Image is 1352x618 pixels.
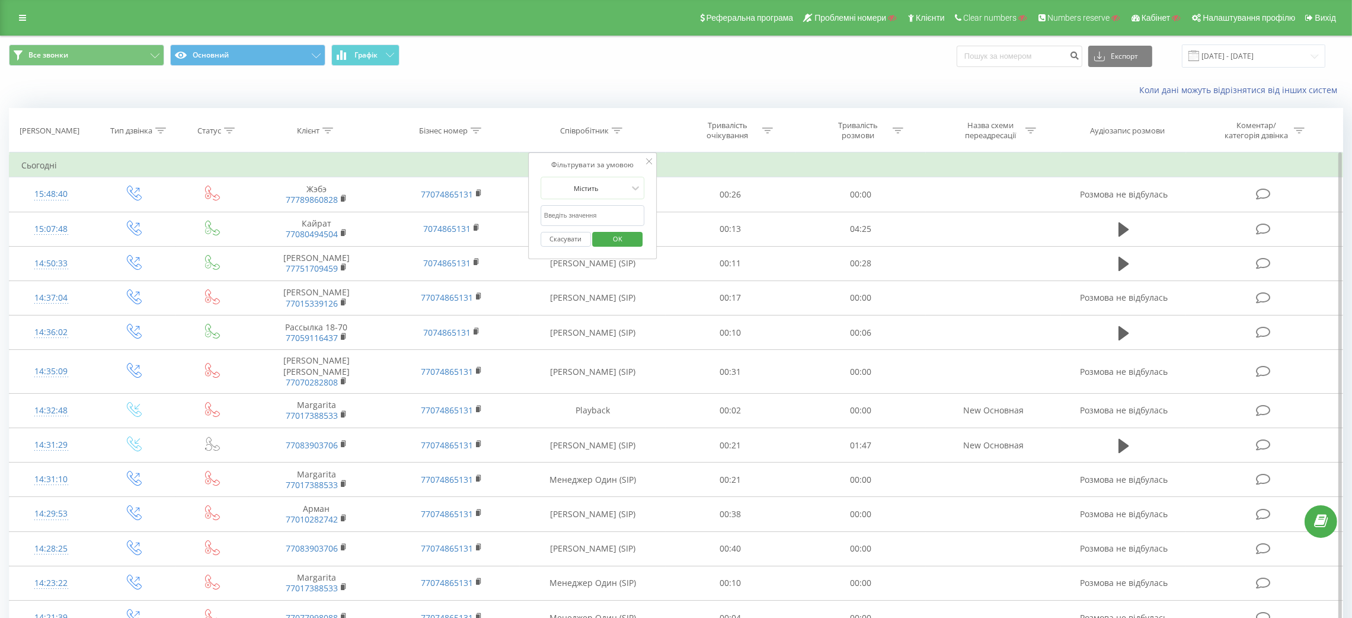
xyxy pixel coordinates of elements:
a: 77074865131 [421,189,473,200]
span: Розмова не відбулась [1080,404,1168,416]
td: Менеджер Один (SIP) [520,463,666,497]
td: Арман [249,497,384,531]
td: [PERSON_NAME] (SIP) [520,246,666,281]
span: Вихід [1315,13,1336,23]
td: 00:13 [666,212,796,246]
a: 77059116437 [286,332,338,343]
a: Коли дані можуть відрізнятися вiд інших систем [1139,84,1343,95]
a: 77074865131 [421,474,473,485]
span: Розмова не відбулась [1080,366,1168,377]
span: Графік [354,51,378,59]
div: Назва схеми переадресації [959,120,1022,141]
td: 00:28 [795,246,926,281]
a: 77017388533 [286,410,338,421]
input: Пошук за номером [957,46,1082,67]
span: Розмова не відбулась [1080,577,1168,588]
a: 77074865131 [421,366,473,377]
span: Розмова не відбулась [1080,474,1168,485]
a: 77751709459 [286,263,338,274]
td: New Основная [926,393,1061,428]
td: 00:17 [666,281,796,315]
span: Реферальна програма [707,13,794,23]
td: 00:21 [666,428,796,463]
div: Фільтрувати за умовою [541,159,645,171]
td: 01:47 [795,428,926,463]
a: 7074865131 [423,223,471,234]
div: Співробітник [560,126,609,136]
td: 00:38 [666,497,796,531]
a: 77017388533 [286,582,338,594]
div: Клієнт [297,126,319,136]
td: [PERSON_NAME] (SIP) [520,316,666,350]
a: 77074865131 [421,577,473,588]
span: Кабінет [1142,13,1171,23]
div: 15:07:48 [21,218,81,241]
div: 14:37:04 [21,286,81,310]
span: Все звонки [28,50,68,60]
td: 00:00 [795,393,926,428]
div: 14:28:25 [21,537,81,560]
button: Скасувати [541,232,591,247]
div: 14:36:02 [21,321,81,344]
td: 00:00 [795,566,926,600]
td: [PERSON_NAME] [PERSON_NAME] [249,350,384,394]
a: 77010282742 [286,514,338,525]
td: 00:00 [795,350,926,394]
div: 14:29:53 [21,502,81,525]
span: Розмова не відбулась [1080,543,1168,554]
a: 77015339126 [286,298,338,309]
input: Введіть значення [541,205,645,226]
td: [PERSON_NAME] (SIP) [520,177,666,212]
td: [PERSON_NAME] (SIP) [520,428,666,463]
td: 00:40 [666,531,796,566]
div: 14:32:48 [21,399,81,422]
td: 00:00 [795,497,926,531]
td: [PERSON_NAME] (SIP) [520,531,666,566]
span: Проблемні номери [814,13,886,23]
a: 7074865131 [423,257,471,269]
div: 14:23:22 [21,572,81,595]
span: Numbers reserve [1047,13,1110,23]
a: 77070282808 [286,377,338,388]
td: 00:11 [666,246,796,281]
div: Тривалість розмови [826,120,890,141]
a: 7074865131 [423,327,471,338]
td: 00:00 [795,177,926,212]
button: Основний [170,44,325,66]
td: [PERSON_NAME] (SIP) [520,350,666,394]
div: Аудіозапис розмови [1091,126,1165,136]
div: 14:31:29 [21,434,81,457]
td: [PERSON_NAME] (SIP) [520,212,666,246]
span: Розмова не відбулась [1080,189,1168,200]
div: Тип дзвінка [110,126,152,136]
div: Коментар/категорія дзвінка [1222,120,1291,141]
td: [PERSON_NAME] (SIP) [520,281,666,315]
span: Розмова не відбулась [1080,292,1168,303]
a: 77074865131 [421,292,473,303]
td: 00:10 [666,316,796,350]
td: 00:31 [666,350,796,394]
button: Графік [331,44,399,66]
a: 77074865131 [421,404,473,416]
td: Margarita [249,566,384,600]
td: 04:25 [795,212,926,246]
td: 00:21 [666,463,796,497]
td: Жэбэ [249,177,384,212]
a: 77074865131 [421,508,473,520]
span: Розмова не відбулась [1080,508,1168,520]
span: Клієнти [916,13,945,23]
td: [PERSON_NAME] [249,246,384,281]
div: 15:48:40 [21,183,81,206]
td: Margarita [249,463,384,497]
td: Кайрат [249,212,384,246]
td: 00:06 [795,316,926,350]
td: 00:26 [666,177,796,212]
a: 77017388533 [286,479,338,490]
button: Все звонки [9,44,164,66]
td: [PERSON_NAME] (SIP) [520,497,666,531]
td: Playback [520,393,666,428]
span: Налаштування профілю [1203,13,1295,23]
td: 00:00 [795,281,926,315]
div: [PERSON_NAME] [20,126,79,136]
td: Рассылка 18-70 [249,316,384,350]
